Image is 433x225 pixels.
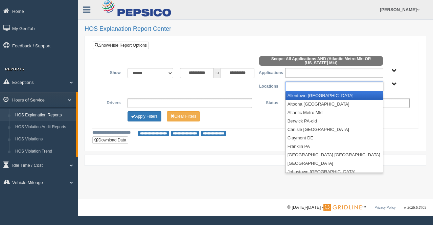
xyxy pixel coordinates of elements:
a: HOS Violation Audit Reports [12,121,76,133]
a: Show/Hide Report Options [93,42,149,49]
li: Claymont DE [286,134,383,142]
span: Scope: All Applications AND (Atlantic Metro Mkt OR [US_STATE] Mkt) [259,56,383,66]
div: © [DATE]-[DATE] - ™ [287,204,426,211]
button: Change Filter Options [167,111,200,121]
li: Carlisle [GEOGRAPHIC_DATA] [286,125,383,134]
button: Download Data [92,136,128,144]
label: Applications [255,68,282,76]
label: Show [98,68,124,76]
button: Change Filter Options [128,111,161,121]
li: Allentown [GEOGRAPHIC_DATA] [286,91,383,100]
a: HOS Violation Trend [12,145,76,158]
label: Drivers [98,98,124,106]
span: to [214,68,221,78]
a: HOS Violations [12,133,76,145]
li: [GEOGRAPHIC_DATA] [GEOGRAPHIC_DATA] [286,151,383,159]
li: Johnstown [GEOGRAPHIC_DATA] [286,167,383,176]
li: Atlantic Metro Mkt [286,108,383,117]
h2: HOS Explanation Report Center [85,26,426,32]
a: HOS Explanation Reports [12,109,76,121]
span: v. 2025.5.2403 [404,206,426,209]
li: [GEOGRAPHIC_DATA] [286,159,383,167]
label: Locations [255,82,282,90]
img: Gridline [323,204,362,211]
li: Berwick PA-old [286,117,383,125]
li: Franklin PA [286,142,383,151]
a: Privacy Policy [374,206,395,209]
label: Status [255,98,282,106]
li: Altoona [GEOGRAPHIC_DATA] [286,100,383,108]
